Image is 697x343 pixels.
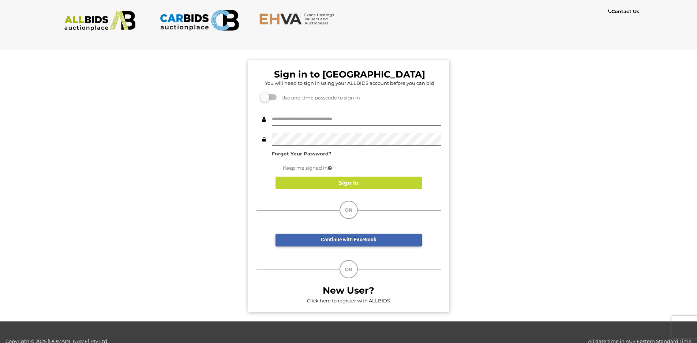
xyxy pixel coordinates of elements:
div: OR [340,260,358,278]
button: Sign In [276,177,422,189]
h5: You will need to sign in using your ALLBIDS account before you can bid [258,80,441,86]
b: Sign in to [GEOGRAPHIC_DATA] [274,69,425,80]
a: Contact Us [608,7,641,16]
div: OR [340,201,358,219]
a: Continue with Facebook [276,234,422,246]
b: Contact Us [608,8,639,14]
span: Use one-time passcode to sign in [278,95,360,101]
a: Forgot Your Password? [272,151,331,157]
b: New User? [323,285,374,296]
img: EHVA.com.au [259,13,338,25]
a: Click here to register with ALLBIDS [307,298,390,304]
img: CARBIDS.com.au [160,7,239,33]
label: Keep me signed in [272,164,332,172]
img: ALLBIDS.com.au [60,11,140,31]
